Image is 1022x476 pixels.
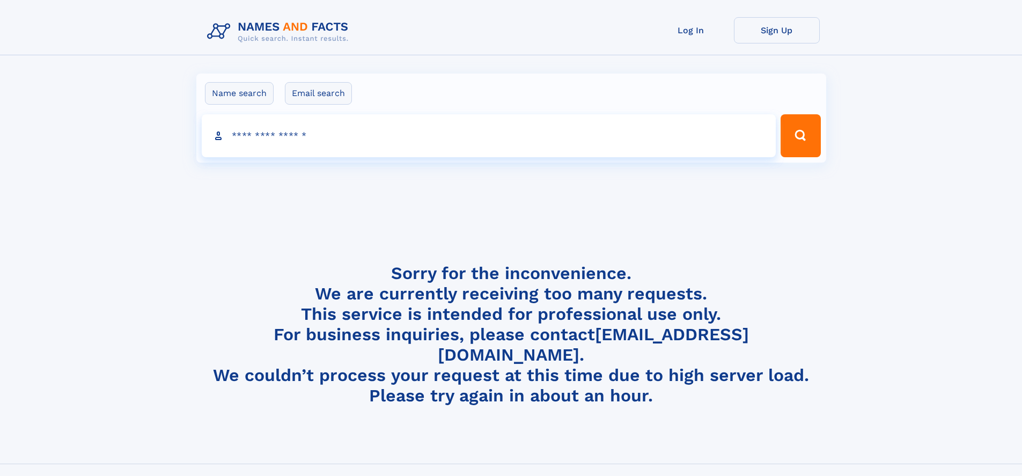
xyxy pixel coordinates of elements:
[285,82,352,105] label: Email search
[438,324,749,365] a: [EMAIL_ADDRESS][DOMAIN_NAME]
[203,17,357,46] img: Logo Names and Facts
[648,17,734,43] a: Log In
[202,114,776,157] input: search input
[781,114,820,157] button: Search Button
[203,263,820,406] h4: Sorry for the inconvenience. We are currently receiving too many requests. This service is intend...
[205,82,274,105] label: Name search
[734,17,820,43] a: Sign Up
